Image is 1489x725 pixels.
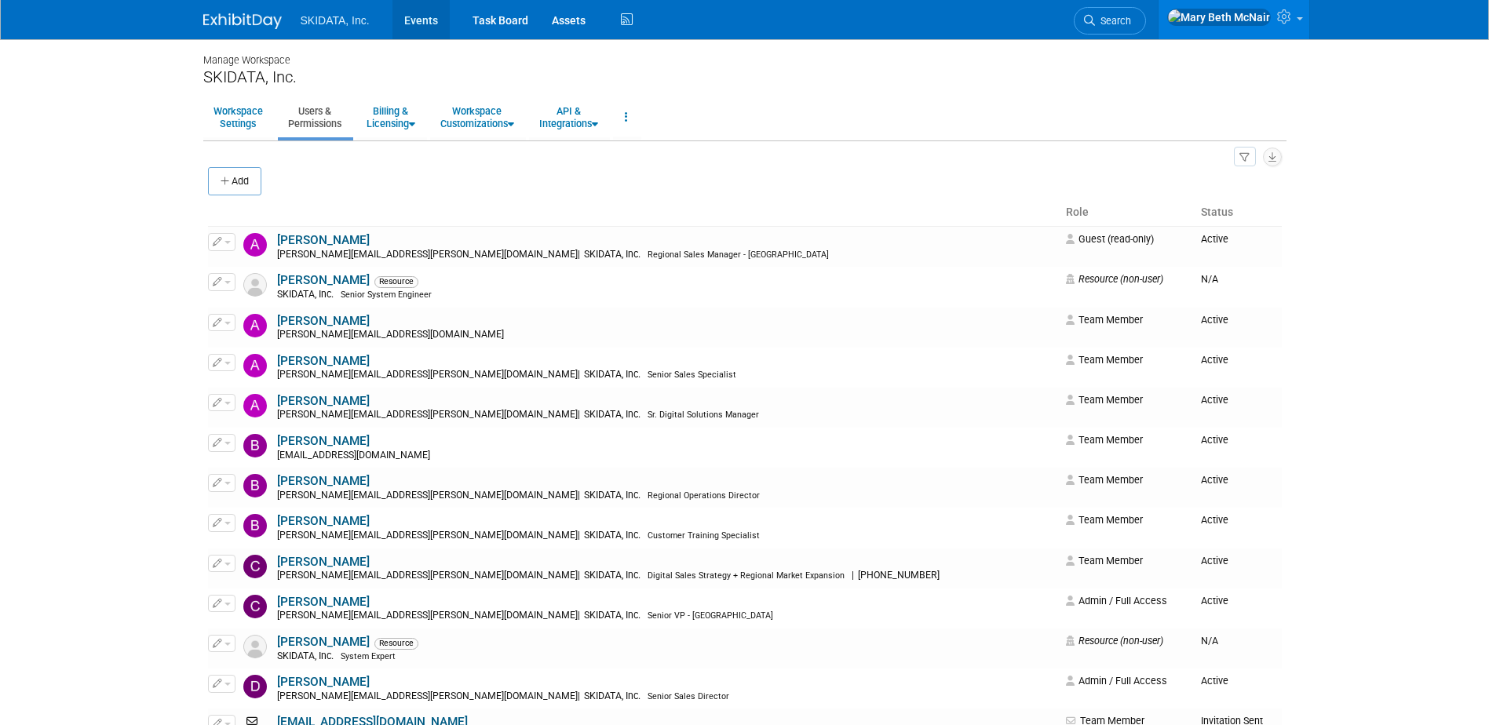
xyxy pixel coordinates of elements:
[1201,273,1218,285] span: N/A
[580,530,645,541] span: SKIDATA, Inc.
[356,98,425,137] a: Billing &Licensing
[648,610,773,621] span: Senior VP - [GEOGRAPHIC_DATA]
[277,490,1057,502] div: [PERSON_NAME][EMAIL_ADDRESS][PERSON_NAME][DOMAIN_NAME]
[1066,314,1143,326] span: Team Member
[578,570,580,581] span: |
[203,39,1286,67] div: Manage Workspace
[374,276,418,287] span: Resource
[277,273,370,287] a: [PERSON_NAME]
[578,249,580,260] span: |
[1201,514,1228,526] span: Active
[578,409,580,420] span: |
[1201,635,1218,647] span: N/A
[301,14,370,27] span: SKIDATA, Inc.
[277,450,1057,462] div: [EMAIL_ADDRESS][DOMAIN_NAME]
[243,354,267,377] img: Andy Hennessey
[1201,595,1228,607] span: Active
[208,167,261,195] button: Add
[277,635,370,649] a: [PERSON_NAME]
[277,595,370,609] a: [PERSON_NAME]
[203,98,273,137] a: WorkspaceSettings
[1167,9,1271,26] img: Mary Beth McNair
[277,314,370,328] a: [PERSON_NAME]
[1201,314,1228,326] span: Active
[277,409,1057,421] div: [PERSON_NAME][EMAIL_ADDRESS][PERSON_NAME][DOMAIN_NAME]
[374,638,418,649] span: Resource
[277,249,1057,261] div: [PERSON_NAME][EMAIL_ADDRESS][PERSON_NAME][DOMAIN_NAME]
[1095,15,1131,27] span: Search
[277,690,1057,703] div: [PERSON_NAME][EMAIL_ADDRESS][PERSON_NAME][DOMAIN_NAME]
[580,409,645,420] span: SKIDATA, Inc.
[341,290,432,300] span: Senior System Engineer
[529,98,608,137] a: API &Integrations
[277,289,338,300] span: SKIDATA, Inc.
[648,250,829,260] span: Regional Sales Manager - [GEOGRAPHIC_DATA]
[277,369,1057,381] div: [PERSON_NAME][EMAIL_ADDRESS][PERSON_NAME][DOMAIN_NAME]
[277,233,370,247] a: [PERSON_NAME]
[578,610,580,621] span: |
[277,650,338,661] span: SKIDATA, Inc.
[243,514,267,537] img: Brenda Shively
[1066,434,1143,446] span: Team Member
[277,570,1057,582] div: [PERSON_NAME][EMAIL_ADDRESS][PERSON_NAME][DOMAIN_NAME]
[277,394,370,408] a: [PERSON_NAME]
[277,329,1057,341] div: [PERSON_NAME][EMAIL_ADDRESS][DOMAIN_NAME]
[243,555,267,578] img: Carly Jansen
[648,370,736,380] span: Senior Sales Specialist
[578,530,580,541] span: |
[277,474,370,488] a: [PERSON_NAME]
[277,530,1057,542] div: [PERSON_NAME][EMAIL_ADDRESS][PERSON_NAME][DOMAIN_NAME]
[578,690,580,701] span: |
[243,434,267,457] img: Becky Fox
[277,514,370,528] a: [PERSON_NAME]
[1066,394,1143,406] span: Team Member
[648,691,729,701] span: Senior Sales Director
[578,369,580,380] span: |
[580,249,645,260] span: SKIDATA, Inc.
[243,314,267,337] img: Andreas Kranabetter
[1201,474,1228,486] span: Active
[852,570,854,581] span: |
[203,67,1286,87] div: SKIDATA, Inc.
[277,434,370,448] a: [PERSON_NAME]
[243,233,267,257] img: Aaron Siebert
[1201,394,1228,406] span: Active
[1201,675,1228,687] span: Active
[243,595,267,618] img: Christopher Archer
[648,530,760,541] span: Customer Training Specialist
[578,490,580,501] span: |
[1201,233,1228,245] span: Active
[1066,233,1154,245] span: Guest (read-only)
[580,610,645,621] span: SKIDATA, Inc.
[277,610,1057,622] div: [PERSON_NAME][EMAIL_ADDRESS][PERSON_NAME][DOMAIN_NAME]
[1066,635,1163,647] span: Resource (non-user)
[648,410,759,420] span: Sr. Digital Solutions Manager
[278,98,352,137] a: Users &Permissions
[243,474,267,497] img: Bill Herman
[1060,199,1194,226] th: Role
[243,635,267,658] img: Resource
[648,570,845,581] span: Digital Sales Strategy + Regional Market Expansion
[341,651,396,661] span: System Expert
[1066,273,1163,285] span: Resource (non-user)
[580,570,645,581] span: SKIDATA, Inc.
[1201,354,1228,366] span: Active
[243,675,267,698] img: Damon Kessler
[1066,354,1143,366] span: Team Member
[648,490,760,501] span: Regional Operations Director
[243,394,267,417] img: Andy Shenberger
[1195,199,1282,226] th: Status
[1201,555,1228,567] span: Active
[1201,434,1228,446] span: Active
[203,13,282,29] img: ExhibitDay
[1066,595,1167,607] span: Admin / Full Access
[1066,474,1143,486] span: Team Member
[580,690,645,701] span: SKIDATA, Inc.
[1066,514,1143,526] span: Team Member
[580,490,645,501] span: SKIDATA, Inc.
[430,98,524,137] a: WorkspaceCustomizations
[854,570,944,581] span: [PHONE_NUMBER]
[1074,7,1146,35] a: Search
[1066,675,1167,687] span: Admin / Full Access
[277,675,370,689] a: [PERSON_NAME]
